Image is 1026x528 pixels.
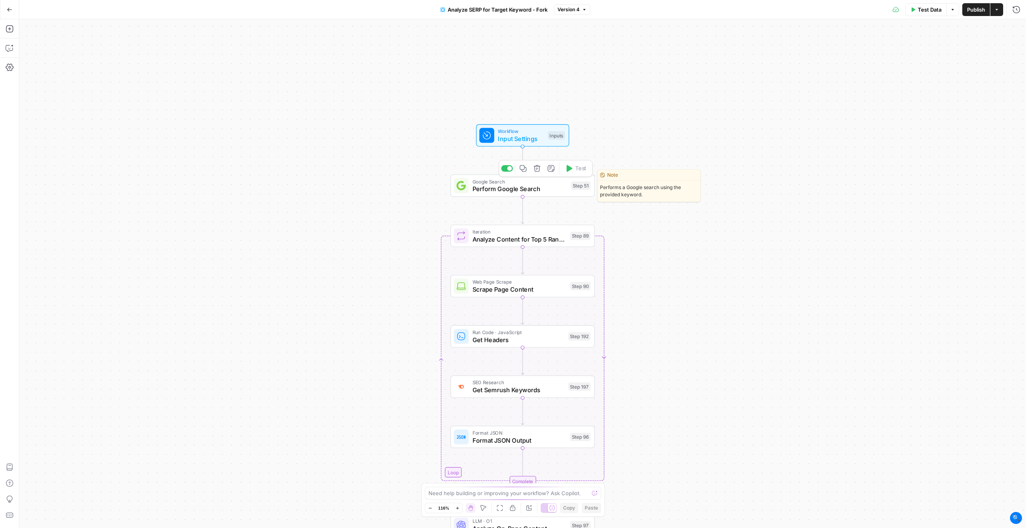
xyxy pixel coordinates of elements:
span: 🔍 [1010,512,1022,524]
span: Run Code · JavaScript [473,328,565,336]
div: WorkflowInput SettingsInputs [450,124,595,147]
button: Publish [962,3,990,16]
div: LoopIterationAnalyze Content for Top 5 Ranking PagesStep 89 [450,225,595,247]
span: Format JSON Output [473,435,567,445]
span: Test Data [918,6,941,14]
span: Iteration [473,228,567,236]
span: 116% [438,505,449,511]
span: Analyze Content for Top 5 Ranking Pages [473,234,567,244]
div: Step 89 [570,232,590,240]
span: Performs a Google search using the provided keyword. [598,181,700,202]
div: Complete [509,476,536,486]
div: Inputs [548,131,565,139]
button: Analyze SERP for Target Keyword - Fork [436,3,552,16]
div: Step 51 [571,181,591,190]
button: Paste [582,503,601,513]
g: Edge from step_51 to step_89 [521,197,524,224]
span: SEO Research [473,379,565,386]
g: Edge from step_192 to step_197 [521,348,524,375]
span: Version 4 [557,6,580,13]
div: Web Page ScrapeScrape Page ContentStep 90 [450,275,595,297]
div: Format JSONFormat JSON OutputStep 96 [450,426,595,448]
span: Google Search [473,178,568,185]
button: Test [561,162,590,174]
span: Copy [563,504,575,512]
div: Complete [450,476,595,486]
button: Version 4 [554,4,590,15]
span: Input Settings [498,134,544,143]
span: Get Headers [473,335,565,344]
span: LLM · O1 [473,518,567,525]
div: Step 192 [568,332,591,341]
span: Web Page Scrape [473,278,567,286]
g: Edge from step_90 to step_192 [521,297,524,324]
div: Step 197 [568,383,591,391]
span: Perform Google Search [473,184,568,193]
div: Note [598,170,700,181]
div: Run Code · JavaScriptGet HeadersStep 192 [450,325,595,348]
span: Workflow [498,127,544,135]
span: Publish [967,6,985,14]
span: Format JSON [473,429,567,437]
g: Edge from step_197 to step_96 [521,398,524,425]
span: Paste [585,504,598,512]
img: ey5lt04xp3nqzrimtu8q5fsyor3u [456,383,466,391]
div: Google SearchPerform Google SearchStep 51Test [450,175,595,197]
button: Copy [560,503,578,513]
g: Edge from step_89 to step_90 [521,247,524,274]
span: Test [575,164,586,173]
span: Get Semrush Keywords [473,385,565,395]
div: SEO ResearchGet Semrush KeywordsStep 197 [450,375,595,398]
div: Step 96 [570,433,590,441]
div: Step 90 [570,282,590,290]
button: Test Data [905,3,946,16]
span: Analyze SERP for Target Keyword - Fork [448,6,547,14]
span: Scrape Page Content [473,285,567,294]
